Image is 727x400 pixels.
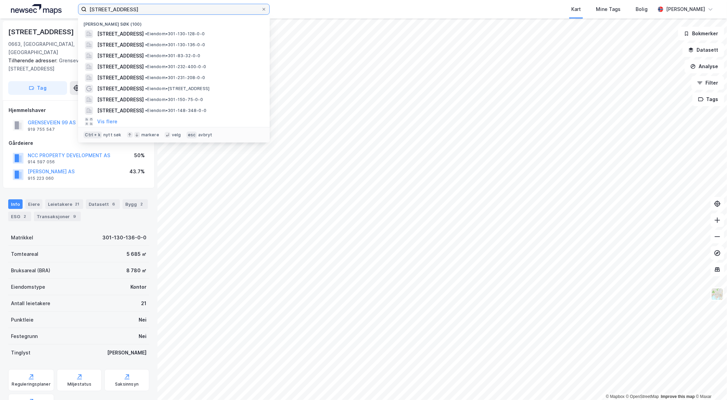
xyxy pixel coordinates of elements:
div: Eiere [25,199,42,209]
div: Bygg [123,199,148,209]
div: Reguleringsplaner [12,382,51,387]
span: • [145,97,147,102]
div: 2 [22,213,28,220]
span: Eiendom • 301-150-75-0-0 [145,97,203,102]
span: • [145,108,147,113]
button: Datasett [683,43,724,57]
div: Nei [139,316,146,324]
div: Hjemmelshaver [9,106,149,114]
span: [STREET_ADDRESS] [97,63,144,71]
span: Eiendom • 301-130-136-0-0 [145,42,205,48]
div: 0663, [GEOGRAPHIC_DATA], [GEOGRAPHIC_DATA] [8,40,95,57]
div: Grenseveien 101, [STREET_ADDRESS] [8,57,144,73]
span: Eiendom • 301-83-32-0-0 [145,53,200,59]
span: • [145,75,147,80]
button: Bokmerker [678,27,724,40]
a: OpenStreetMap [626,394,659,399]
div: Datasett [86,199,120,209]
div: [PERSON_NAME] [107,349,146,357]
button: Vis flere [97,117,117,126]
a: Mapbox [606,394,625,399]
div: Info [8,199,23,209]
div: Kart [571,5,581,13]
div: Leietakere [45,199,83,209]
span: [STREET_ADDRESS] [97,30,144,38]
div: Miljøstatus [67,382,91,387]
div: Kontrollprogram for chat [693,367,727,400]
div: 2 [138,201,145,208]
div: markere [141,132,159,138]
span: Tilhørende adresser: [8,58,59,63]
button: Analyse [685,60,724,73]
div: 919 755 547 [28,127,55,132]
span: Eiendom • 301-231-208-0-0 [145,75,205,80]
span: Eiendom • 301-148-348-0-0 [145,108,206,113]
span: Eiendom • [STREET_ADDRESS] [145,86,209,91]
div: [STREET_ADDRESS] [8,26,75,37]
div: avbryt [198,132,212,138]
div: 21 [74,201,80,208]
button: Filter [691,76,724,90]
div: Festegrunn [11,332,38,340]
span: [STREET_ADDRESS] [97,85,144,93]
div: ESG [8,212,31,221]
span: [STREET_ADDRESS] [97,52,144,60]
span: Eiendom • 301-130-128-0-0 [145,31,205,37]
div: nytt søk [103,132,122,138]
div: 50% [134,151,145,160]
span: [STREET_ADDRESS] [97,96,144,104]
span: • [145,86,147,91]
div: Gårdeiere [9,139,149,147]
div: 43.7% [129,167,145,176]
div: Bruksareal (BRA) [11,266,50,275]
span: • [145,31,147,36]
span: Eiendom • 301-232-400-0-0 [145,64,206,70]
div: Nei [139,332,146,340]
button: Tag [8,81,67,95]
input: Søk på adresse, matrikkel, gårdeiere, leietakere eller personer [87,4,261,14]
div: [PERSON_NAME] søk (100) [78,16,270,28]
div: [PERSON_NAME] [666,5,705,13]
span: • [145,64,147,69]
div: Eiendomstype [11,283,45,291]
img: logo.a4113a55bc3d86da70a041830d287a7e.svg [11,4,62,14]
span: • [145,42,147,47]
div: velg [172,132,181,138]
div: 6 [110,201,117,208]
div: 915 223 060 [28,176,54,181]
div: 301-130-136-0-0 [102,234,146,242]
div: Saksinnsyn [115,382,139,387]
iframe: Chat Widget [693,367,727,400]
span: [STREET_ADDRESS] [97,107,144,115]
div: Matrikkel [11,234,33,242]
div: Punktleie [11,316,34,324]
div: esc [187,132,197,138]
div: Bolig [636,5,648,13]
div: 5 685 ㎡ [127,250,146,258]
span: • [145,53,147,58]
div: Tinglyst [11,349,30,357]
a: Improve this map [661,394,695,399]
div: 914 597 056 [28,159,55,165]
div: Ctrl + k [84,132,102,138]
div: 9 [71,213,78,220]
div: Transaksjoner [34,212,81,221]
img: Z [711,288,724,301]
span: [STREET_ADDRESS] [97,41,144,49]
button: Tags [692,92,724,106]
div: 8 780 ㎡ [126,266,146,275]
div: Tomteareal [11,250,38,258]
div: Mine Tags [596,5,621,13]
div: Kontor [130,283,146,291]
div: Antall leietakere [11,299,50,308]
span: [STREET_ADDRESS] [97,74,144,82]
div: 21 [141,299,146,308]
